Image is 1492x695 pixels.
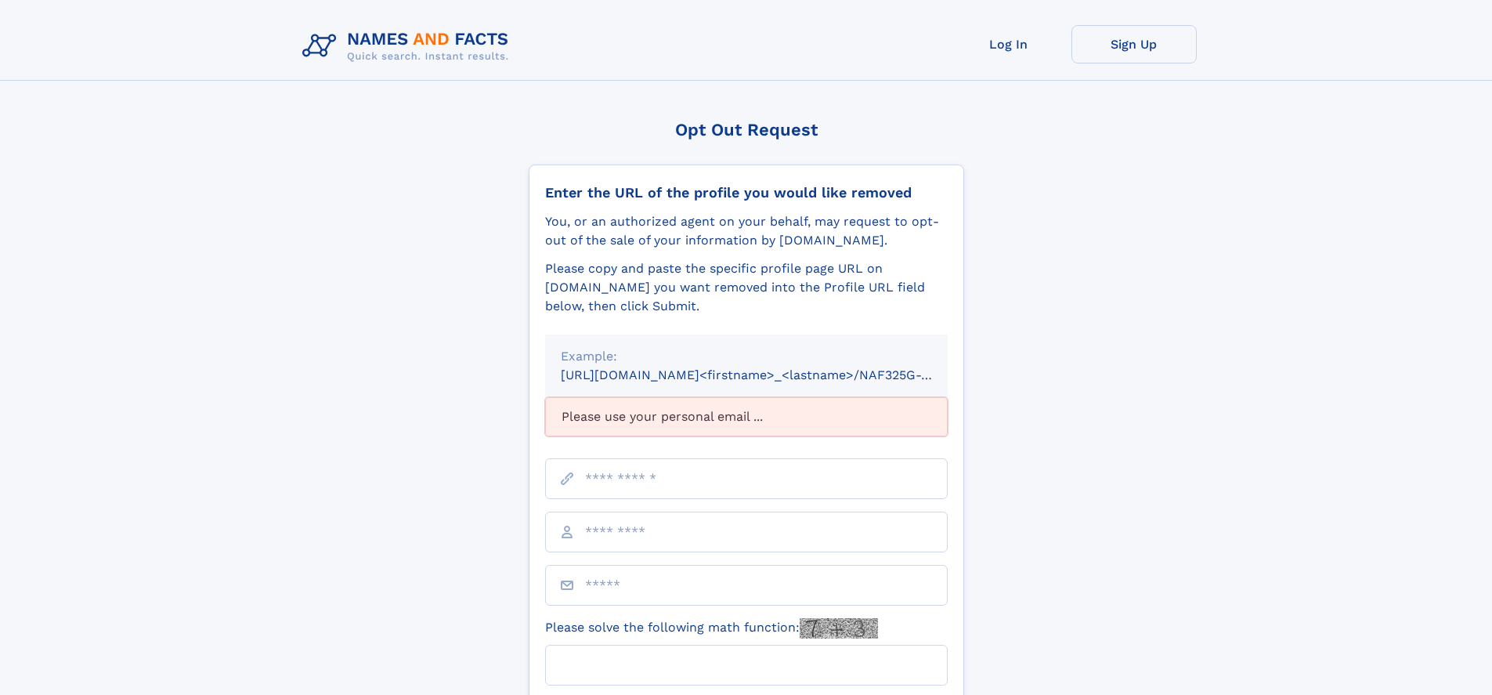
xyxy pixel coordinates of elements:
div: Enter the URL of the profile you would like removed [545,184,948,201]
div: Please use your personal email ... [545,397,948,436]
img: Logo Names and Facts [296,25,522,67]
div: You, or an authorized agent on your behalf, may request to opt-out of the sale of your informatio... [545,212,948,250]
a: Log In [946,25,1071,63]
label: Please solve the following math function: [545,618,878,639]
small: [URL][DOMAIN_NAME]<firstname>_<lastname>/NAF325G-xxxxxxxx [561,367,977,382]
a: Sign Up [1071,25,1197,63]
div: Please copy and paste the specific profile page URL on [DOMAIN_NAME] you want removed into the Pr... [545,259,948,316]
div: Example: [561,347,932,366]
div: Opt Out Request [529,120,964,139]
